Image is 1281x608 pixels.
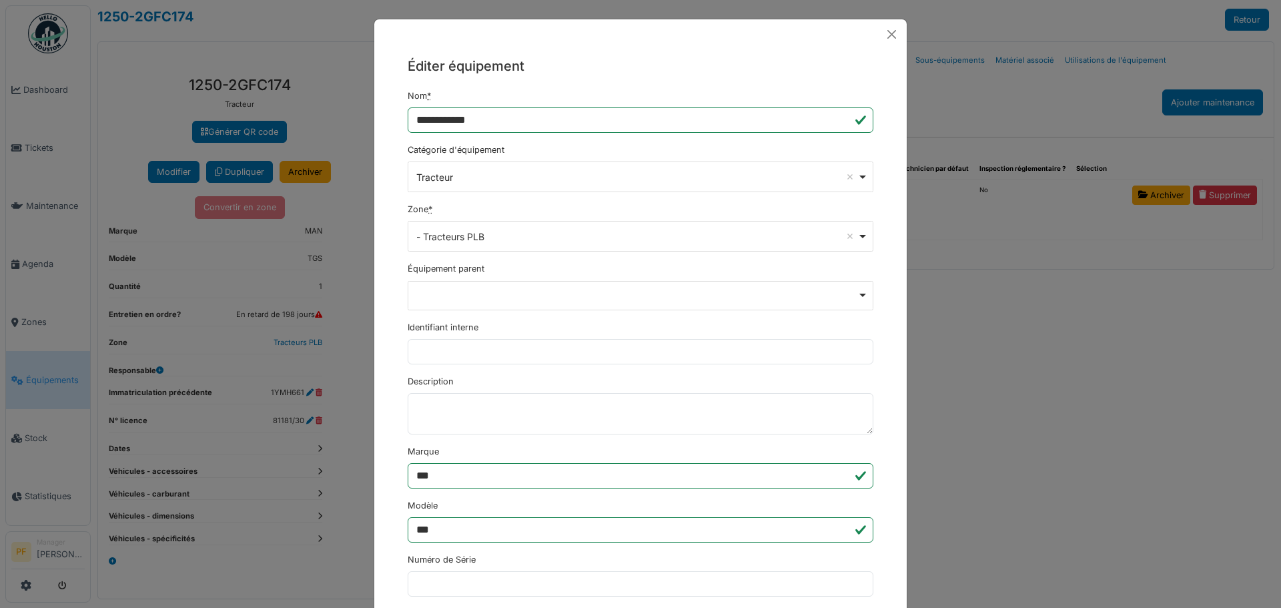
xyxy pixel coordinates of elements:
[882,25,901,44] button: Close
[408,56,873,76] h5: Éditer équipement
[843,170,857,184] button: Remove item: '2627'
[408,445,439,458] label: Marque
[428,204,432,214] abbr: Requis
[427,91,431,101] abbr: Requis
[408,143,504,156] label: Catégorie d'équipement
[408,203,432,216] label: Zone
[843,230,857,243] button: Remove item: '20121'
[408,553,476,566] label: Numéro de Série
[416,230,857,244] div: - Tracteurs PLB
[408,375,454,388] label: Description
[416,170,857,184] div: Tracteur
[408,321,478,334] label: Identifiant interne
[408,499,438,512] label: Modèle
[408,262,484,275] label: Équipement parent
[408,89,431,102] label: Nom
